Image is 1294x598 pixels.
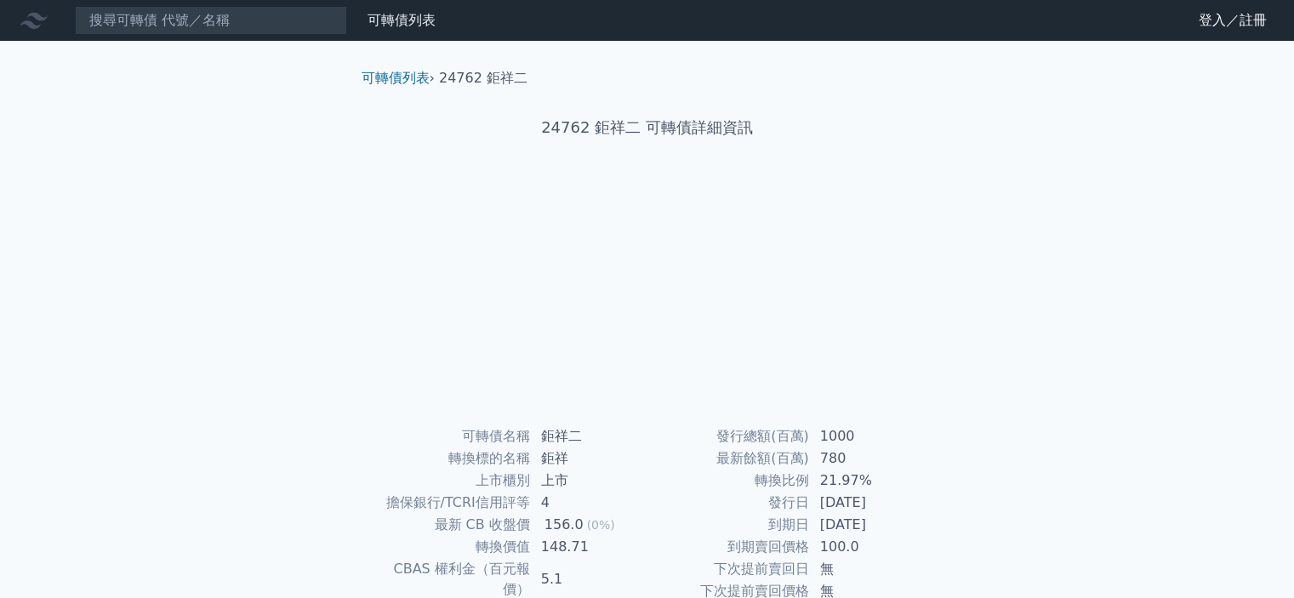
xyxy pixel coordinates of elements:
a: 可轉債列表 [368,12,436,28]
td: 1000 [810,425,926,447]
h1: 24762 鉅祥二 可轉債詳細資訊 [348,116,947,140]
a: 可轉債列表 [362,70,430,86]
span: (0%) [587,518,615,532]
td: 最新 CB 收盤價 [368,514,531,536]
td: 發行日 [647,492,810,514]
td: 148.71 [531,536,647,558]
td: 到期賣回價格 [647,536,810,558]
td: 鉅祥 [531,447,647,470]
input: 搜尋可轉債 代號／名稱 [75,6,347,35]
div: 156.0 [541,515,587,535]
td: 4 [531,492,647,514]
td: 100.0 [810,536,926,558]
td: 轉換比例 [647,470,810,492]
td: 可轉債名稱 [368,425,531,447]
td: 無 [810,558,926,580]
li: › [362,68,435,88]
td: 轉換價值 [368,536,531,558]
td: [DATE] [810,492,926,514]
td: 21.97% [810,470,926,492]
li: 24762 鉅祥二 [439,68,527,88]
td: [DATE] [810,514,926,536]
td: 鉅祥二 [531,425,647,447]
td: 轉換標的名稱 [368,447,531,470]
td: 上市 [531,470,647,492]
td: 到期日 [647,514,810,536]
a: 登入／註冊 [1185,7,1280,34]
td: 780 [810,447,926,470]
td: 擔保銀行/TCRI信用評等 [368,492,531,514]
td: 上市櫃別 [368,470,531,492]
td: 最新餘額(百萬) [647,447,810,470]
td: 發行總額(百萬) [647,425,810,447]
td: 下次提前賣回日 [647,558,810,580]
